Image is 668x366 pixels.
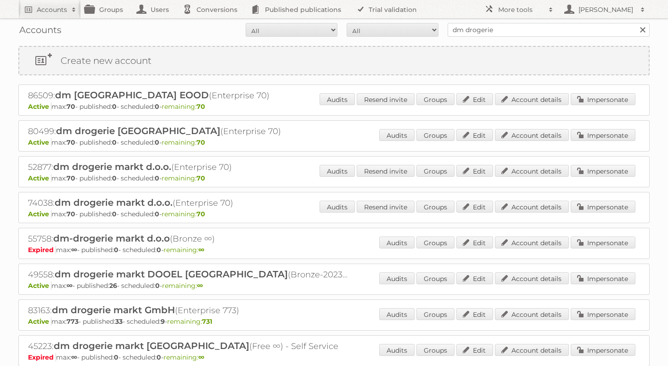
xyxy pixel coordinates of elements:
strong: 0 [112,102,117,111]
strong: ∞ [71,353,77,361]
strong: 0 [155,174,159,182]
a: Account details [495,93,569,105]
p: max: - published: - scheduled: - [28,102,640,111]
a: Groups [416,344,455,356]
strong: 70 [196,210,205,218]
span: dm drogerie markt DOOEL [GEOGRAPHIC_DATA] [55,269,288,280]
strong: 0 [157,353,161,361]
a: Audits [320,93,355,105]
p: max: - published: - scheduled: - [28,282,640,290]
strong: 0 [112,210,117,218]
span: dm drogerie markt d.o.o. [55,197,173,208]
a: Groups [416,272,455,284]
span: dm drogerie markt [GEOGRAPHIC_DATA] [54,340,249,351]
span: dm drogerie [GEOGRAPHIC_DATA] [56,125,220,136]
a: Edit [456,344,493,356]
a: Create new account [19,47,649,74]
strong: ∞ [198,246,204,254]
a: Resend invite [357,201,415,213]
strong: 9 [161,317,165,326]
h2: [PERSON_NAME] [576,5,636,14]
strong: 0 [155,210,159,218]
span: Active [28,174,51,182]
a: Edit [456,236,493,248]
a: Account details [495,201,569,213]
span: dm-drogerie markt d.o.o [53,233,170,244]
strong: 0 [114,353,118,361]
p: max: - published: - scheduled: - [28,317,640,326]
span: Expired [28,353,56,361]
span: Active [28,138,51,146]
span: Active [28,210,51,218]
h2: 74038: (Enterprise 70) [28,197,349,209]
a: Account details [495,344,569,356]
p: max: - published: - scheduled: - [28,138,640,146]
p: max: - published: - scheduled: - [28,246,640,254]
a: Edit [456,129,493,141]
a: Audits [379,236,415,248]
a: Account details [495,236,569,248]
strong: 0 [112,174,117,182]
span: dm [GEOGRAPHIC_DATA] EOOD [55,90,209,101]
p: max: - published: - scheduled: - [28,210,640,218]
h2: 80499: (Enterprise 70) [28,125,349,137]
a: Impersonate [571,308,635,320]
a: Account details [495,272,569,284]
h2: More tools [498,5,544,14]
h2: 52877: (Enterprise 70) [28,161,349,173]
span: Active [28,102,51,111]
strong: ∞ [67,282,73,290]
a: Groups [416,201,455,213]
strong: 773 [67,317,79,326]
h2: 49558: (Bronze-2023 ∞) [28,269,349,281]
a: Edit [456,272,493,284]
a: Impersonate [571,129,635,141]
span: remaining: [163,246,204,254]
span: remaining: [167,317,212,326]
h2: 45223: (Free ∞) - Self Service [28,340,349,352]
strong: 0 [155,102,159,111]
span: remaining: [162,138,205,146]
strong: 0 [114,246,118,254]
strong: 0 [155,138,159,146]
span: remaining: [162,210,205,218]
h2: 55758: (Bronze ∞) [28,233,349,245]
h2: 83163: (Enterprise 773) [28,304,349,316]
a: Edit [456,201,493,213]
a: Edit [456,308,493,320]
strong: 0 [112,138,117,146]
a: Audits [320,201,355,213]
span: remaining: [162,282,203,290]
a: Impersonate [571,236,635,248]
a: Account details [495,129,569,141]
strong: 70 [196,174,205,182]
span: dm drogerie markt d.o.o. [53,161,171,172]
strong: 70 [196,138,205,146]
span: Expired [28,246,56,254]
a: Audits [320,165,355,177]
a: Groups [416,129,455,141]
strong: 0 [155,282,160,290]
a: Resend invite [357,93,415,105]
strong: 70 [67,174,75,182]
a: Audits [379,129,415,141]
a: Edit [456,165,493,177]
p: max: - published: - scheduled: - [28,174,640,182]
span: Active [28,317,51,326]
span: remaining: [163,353,204,361]
span: Active [28,282,51,290]
strong: 33 [115,317,123,326]
strong: 0 [157,246,161,254]
a: Impersonate [571,201,635,213]
strong: 731 [202,317,212,326]
a: Account details [495,165,569,177]
a: Impersonate [571,272,635,284]
strong: ∞ [197,282,203,290]
a: Groups [416,236,455,248]
span: remaining: [162,174,205,182]
a: Groups [416,308,455,320]
a: Account details [495,308,569,320]
h2: 86509: (Enterprise 70) [28,90,349,101]
p: max: - published: - scheduled: - [28,353,640,361]
h2: Accounts [37,5,67,14]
